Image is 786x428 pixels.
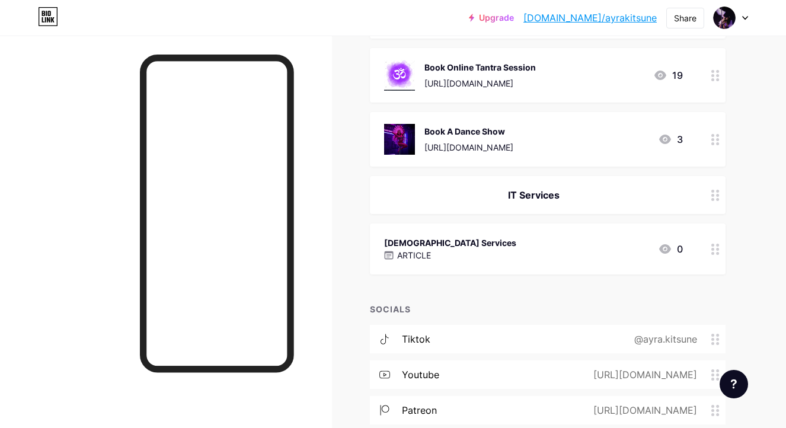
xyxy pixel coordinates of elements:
img: ayrakitsune [713,7,736,29]
div: [URL][DOMAIN_NAME] [424,141,513,154]
div: [URL][DOMAIN_NAME] [574,368,711,382]
div: tiktok [402,332,430,346]
div: Share [674,12,696,24]
div: 3 [658,132,683,146]
div: 0 [658,242,683,256]
div: youtube [402,368,439,382]
a: Upgrade [469,13,514,23]
div: Book Online Tantra Session [424,61,536,74]
img: Book A Dance Show [384,124,415,155]
div: Book A Dance Show [424,125,513,138]
p: ARTICLE [397,249,431,261]
a: [DOMAIN_NAME]/ayrakitsune [523,11,657,25]
div: IT Services [384,188,683,202]
div: [URL][DOMAIN_NAME] [574,403,711,417]
div: SOCIALS [370,303,726,315]
div: [DEMOGRAPHIC_DATA] Services [384,237,516,249]
img: Book Online Tantra Session [384,60,415,91]
div: patreon [402,403,437,417]
div: [URL][DOMAIN_NAME] [424,77,536,90]
div: 19 [653,68,683,82]
div: @ayra.kitsune [615,332,711,346]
